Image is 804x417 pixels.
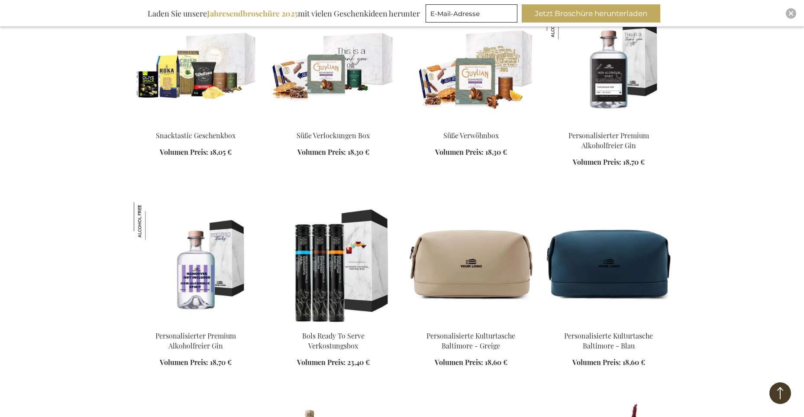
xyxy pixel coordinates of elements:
div: Laden Sie unsere mit vielen Geschenkideen herunter [144,4,424,23]
a: Bols Ready To Serve Tasting Box [271,320,395,329]
a: Volumen Preis: 18,70 € [160,358,232,368]
span: 18,60 € [485,358,507,367]
img: Süße Verwöhnbox [409,2,533,124]
a: Personalisierte Kulturtasche Baltimore - Blau [564,331,653,350]
img: Personalisierter Premium Alkoholfreier Gin [134,202,171,240]
img: Close [788,11,794,16]
a: Süße Verwöhnbox [443,131,499,140]
img: Personalised Premium Non-Alcoholic Gin [547,2,671,124]
a: Personalised Baltimore Toiletry Bag - Greige [409,320,533,329]
span: Volumen Preis: [297,358,345,367]
span: Volumen Preis: [573,157,621,166]
span: 18,30 € [348,147,369,156]
a: Volumen Preis: 18,30 € [297,147,369,157]
span: Volumen Preis: [297,147,346,156]
img: Personalised Baltimore Toiletry Bag - Greige [409,202,533,324]
input: E-Mail-Adresse [426,4,517,23]
span: 18,05 € [210,147,232,156]
span: Volumen Preis: [160,358,208,367]
a: Volumen Preis: 18,70 € [573,157,645,167]
a: Personalised Premium Non-Alcoholic Spirit Personalisierter Premium Alkoholfreier Gin [134,320,258,329]
button: Jetzt Broschüre herunterladen [522,4,660,23]
form: marketing offers and promotions [426,4,520,25]
img: Bols Ready To Serve Tasting Box [271,202,395,324]
span: 18,70 € [210,358,232,367]
a: Süße Verwöhnbox [409,120,533,128]
a: Personalisierter Premium Alkoholfreier Gin [155,331,236,350]
img: Snacktastic Gift Box [134,2,258,124]
img: Sweet Temptations Box [271,2,395,124]
span: Volumen Preis: [435,147,484,156]
a: Personalisierter Premium Alkoholfreier Gin [568,131,649,150]
a: Snacktastic Gift Box [134,120,258,128]
a: Sweet Temptations Box [271,120,395,128]
a: Volumen Preis: 23,40 € [297,358,370,368]
b: Jahresendbroschüre 2025 [207,8,298,19]
img: Personalised Premium Non-Alcoholic Spirit [134,202,258,324]
span: Volumen Preis: [572,358,621,367]
span: Volumen Preis: [160,147,208,156]
span: Volumen Preis: [435,358,483,367]
span: 18,30 € [485,147,507,156]
span: 18,60 € [623,358,645,367]
a: Snacktastic Geschenkbox [156,131,236,140]
a: Volumen Preis: 18,60 € [435,358,507,368]
span: 23,40 € [347,358,370,367]
a: Süße Verlockungen Box [297,131,370,140]
a: Personalised Baltimore Toiletry Bag - Blue [547,320,671,329]
a: Volumen Preis: 18,05 € [160,147,232,157]
a: Volumen Preis: 18,30 € [435,147,507,157]
span: 18,70 € [623,157,645,166]
div: Close [786,8,796,19]
a: Bols Ready To Serve Verkostungsbox [302,331,365,350]
a: Volumen Preis: 18,60 € [572,358,645,368]
a: Personalisierte Kulturtasche Baltimore - Greige [426,331,515,350]
a: Personalised Premium Non-Alcoholic Gin Personalisierter Premium Alkoholfreier Gin [547,120,671,128]
img: Personalised Baltimore Toiletry Bag - Blue [547,202,671,324]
